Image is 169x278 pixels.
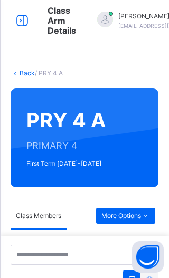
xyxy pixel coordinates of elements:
span: Class Members [16,211,61,221]
button: Open asap [132,241,164,273]
span: First Term [DATE]-[DATE] [26,159,132,168]
span: PRIMARY 4 [26,138,132,153]
span: More Options [101,211,150,221]
span: Class Arm [48,6,76,26]
span: Details [48,26,76,36]
span: / PRY 4 A [35,69,63,77]
a: Back [20,69,35,77]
